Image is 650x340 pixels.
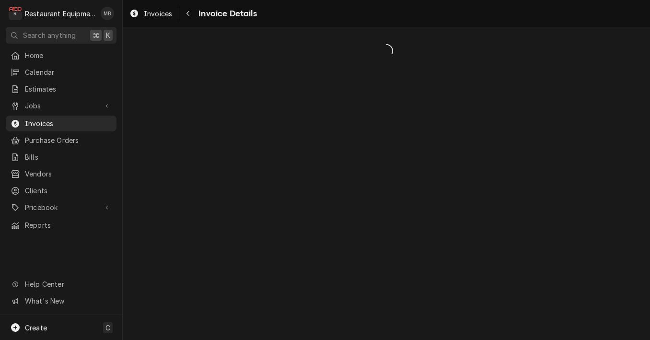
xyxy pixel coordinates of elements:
span: Bills [25,152,112,162]
a: Clients [6,183,116,199]
a: Home [6,47,116,63]
span: Jobs [25,101,97,111]
div: MB [101,7,114,20]
a: Purchase Orders [6,132,116,148]
span: Invoices [25,118,112,129]
div: R [9,7,22,20]
a: Go to Jobs [6,98,116,114]
span: What's New [25,296,111,306]
span: Create [25,324,47,332]
span: ⌘ [93,30,99,40]
span: Estimates [25,84,112,94]
span: Invoice Details [196,7,256,20]
div: Restaurant Equipment Diagnostics's Avatar [9,7,22,20]
a: Go to Pricebook [6,199,116,215]
a: Bills [6,149,116,165]
button: Navigate back [180,6,196,21]
button: Search anything⌘K [6,27,116,44]
span: Home [25,50,112,60]
span: Pricebook [25,202,97,212]
span: Clients [25,186,112,196]
a: Estimates [6,81,116,97]
span: Purchase Orders [25,135,112,145]
div: Restaurant Equipment Diagnostics [25,9,95,19]
span: Reports [25,220,112,230]
span: Invoices [144,9,172,19]
a: Go to What's New [6,293,116,309]
a: Vendors [6,166,116,182]
a: Invoices [126,6,176,22]
a: Calendar [6,64,116,80]
span: Help Center [25,279,111,289]
div: Matthew Brunty's Avatar [101,7,114,20]
span: K [106,30,110,40]
span: Search anything [23,30,76,40]
span: C [105,323,110,333]
span: Calendar [25,67,112,77]
span: Loading... [123,41,650,61]
a: Invoices [6,116,116,131]
a: Reports [6,217,116,233]
a: Go to Help Center [6,276,116,292]
span: Vendors [25,169,112,179]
